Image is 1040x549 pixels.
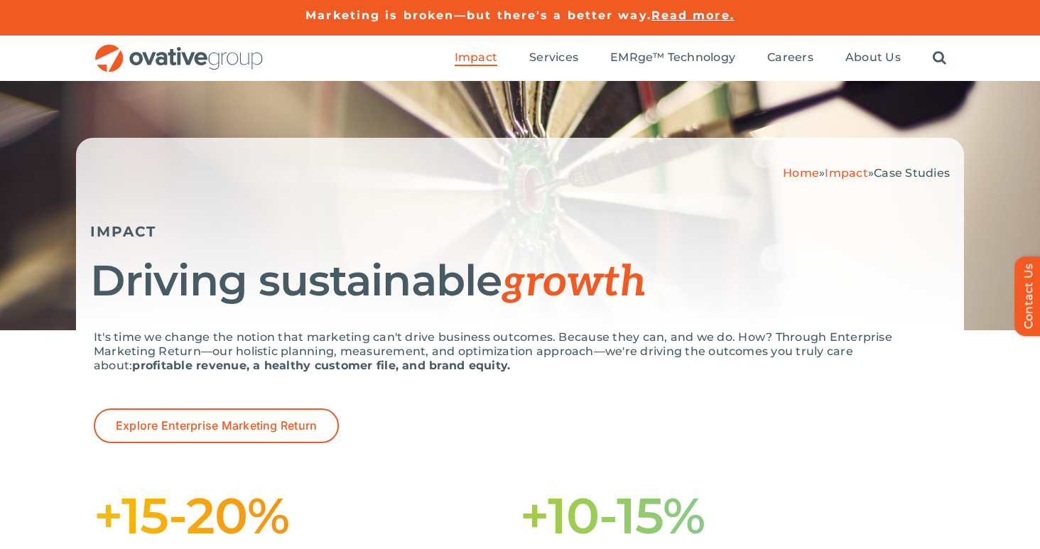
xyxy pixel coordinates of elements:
[783,166,950,180] span: » »
[845,50,901,66] a: About Us
[116,419,317,433] span: Explore Enterprise Marketing Return
[94,330,946,373] p: It's time we change the notion that marketing can't drive business outcomes. Because they can, an...
[94,408,339,443] a: Explore Enterprise Marketing Return
[520,493,946,538] h1: +10-15%
[529,50,578,66] a: Services
[874,166,950,180] span: Case Studies
[90,258,950,305] h1: Driving sustainable
[502,257,646,308] span: growth
[132,359,510,372] strong: profitable revenue, a healthy customer file, and brand equity.
[767,50,813,66] a: Careers
[94,493,520,538] h1: +15-20%
[610,50,735,66] a: EMRge™ Technology
[845,50,901,65] span: About Us
[94,43,264,56] a: OG_Full_horizontal_RGB
[455,50,497,65] span: Impact
[651,9,735,22] a: Read more.
[455,50,497,66] a: Impact
[783,166,819,180] a: Home
[305,9,651,22] a: Marketing is broken—but there's a better way.
[825,166,867,180] a: Impact
[529,50,578,65] span: Services
[610,50,735,65] span: EMRge™ Technology
[455,36,946,81] nav: Menu
[767,50,813,65] span: Careers
[90,223,950,240] h5: IMPACT
[933,50,946,66] a: Search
